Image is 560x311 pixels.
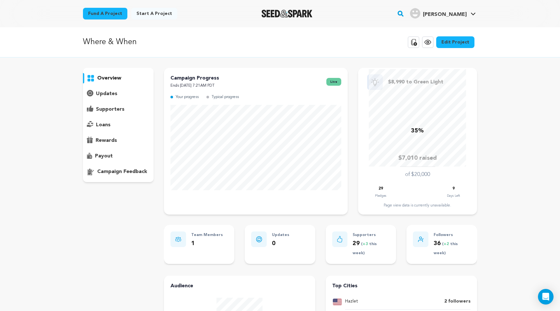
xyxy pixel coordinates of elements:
button: loans [83,120,154,130]
p: Ends [DATE] 7:21AM PDT [170,82,219,90]
h4: Top Cities [332,282,471,290]
p: overview [97,74,121,82]
button: supporters [83,104,154,115]
p: 35% [411,126,424,136]
p: Updates [272,231,289,239]
p: Where & When [83,36,137,48]
a: Seed&Spark Homepage [262,10,312,18]
p: Your progress [176,93,199,101]
p: Team Members [191,231,223,239]
span: ( this week) [353,242,377,255]
span: ( this week) [434,242,458,255]
p: supporters [96,106,124,113]
p: payout [95,152,113,160]
div: Open Intercom Messenger [538,289,554,305]
a: Fund a project [83,8,127,19]
p: 29 [353,239,390,258]
p: 0 [272,239,289,248]
button: overview [83,73,154,83]
p: Days Left [447,193,460,199]
p: loans [96,121,111,129]
p: 1 [191,239,223,248]
span: +3 [363,242,369,246]
p: Supporters [353,231,390,239]
span: Nicholas C.'s Profile [409,7,477,20]
span: live [326,78,341,86]
div: Page view data is currently unavailable. [365,203,471,208]
a: Edit Project [436,36,474,48]
p: Campaign Progress [170,74,219,82]
button: updates [83,89,154,99]
p: 36 [434,239,471,258]
p: of $20,000 [405,171,430,179]
span: [PERSON_NAME] [423,12,467,17]
img: Seed&Spark Logo Dark Mode [262,10,312,18]
button: rewards [83,135,154,146]
a: Start a project [131,8,177,19]
span: +2 [444,242,450,246]
p: Typical progress [212,93,239,101]
p: Hazlet [345,298,358,305]
button: payout [83,151,154,161]
p: Followers [434,231,471,239]
div: Nicholas C.'s Profile [410,8,467,19]
p: updates [96,90,117,98]
p: campaign feedback [97,168,147,176]
a: Nicholas C.'s Profile [409,7,477,19]
img: user.png [410,8,420,19]
p: 29 [379,185,383,193]
p: rewards [96,137,117,144]
h4: Audience [170,282,309,290]
p: Pledges [375,193,386,199]
p: 9 [452,185,455,193]
button: campaign feedback [83,167,154,177]
p: 2 followers [444,298,471,305]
